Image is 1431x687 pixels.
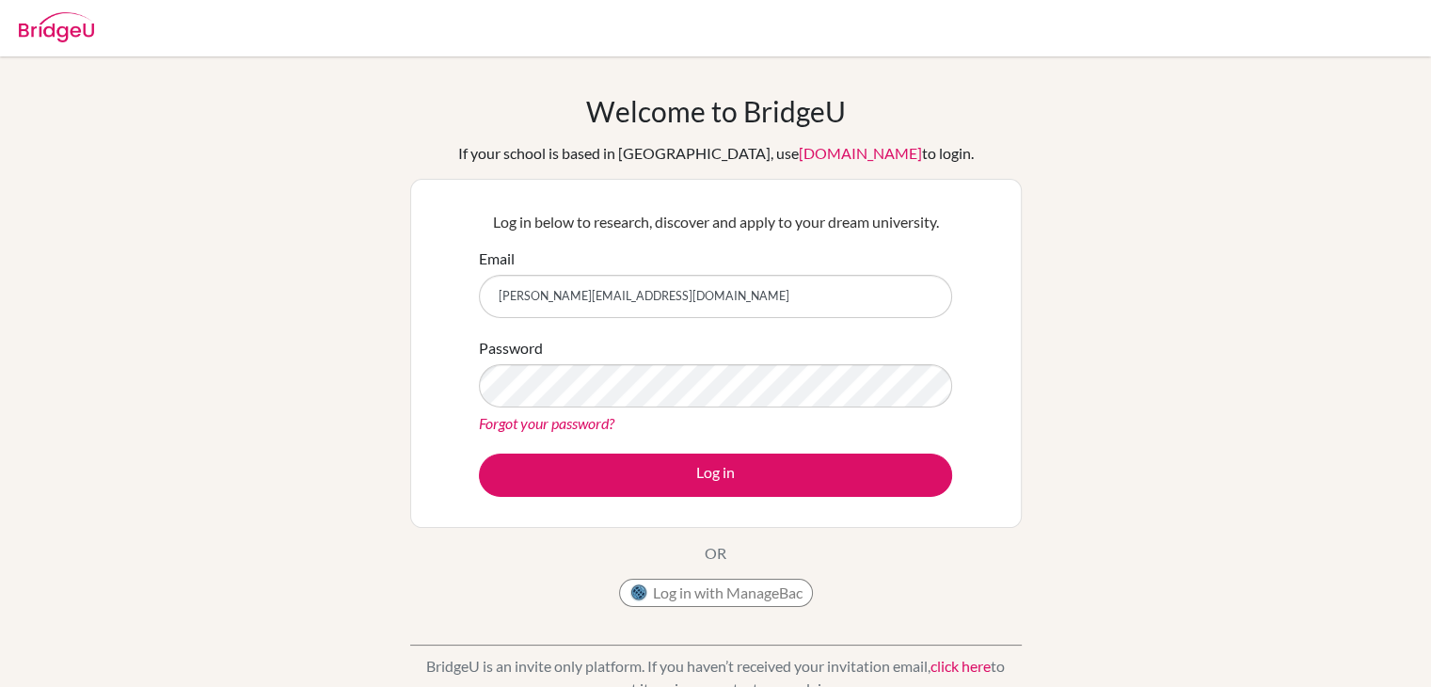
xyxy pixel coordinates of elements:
[479,337,543,359] label: Password
[930,657,991,675] a: click here
[19,12,94,42] img: Bridge-U
[479,248,515,270] label: Email
[458,142,974,165] div: If your school is based in [GEOGRAPHIC_DATA], use to login.
[479,454,952,497] button: Log in
[705,542,726,565] p: OR
[586,94,846,128] h1: Welcome to BridgeU
[479,414,614,432] a: Forgot your password?
[479,211,952,233] p: Log in below to research, discover and apply to your dream university.
[619,579,813,607] button: Log in with ManageBac
[799,144,922,162] a: [DOMAIN_NAME]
